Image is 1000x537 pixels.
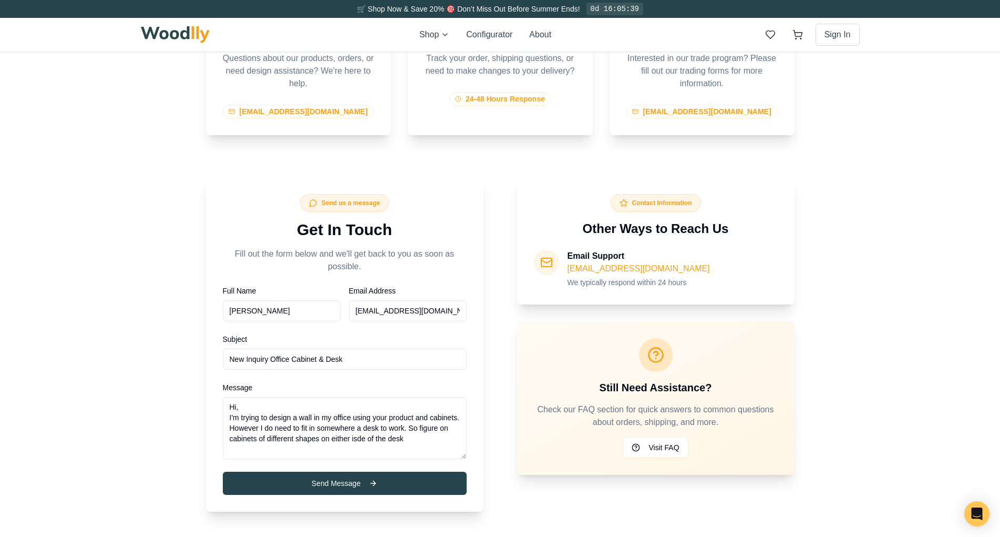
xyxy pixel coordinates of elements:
[349,286,467,296] label: Email Address
[529,28,551,41] button: About
[816,24,860,46] button: Sign In
[349,300,467,321] input: john@example.com
[223,105,373,118] div: [EMAIL_ADDRESS][DOMAIN_NAME]
[300,194,389,212] div: Send us a message
[357,5,580,13] span: 🛒 Shop Now & Save 20% 🎯 Don’t Miss Out Before Summer Ends!
[223,334,467,345] label: Subject
[223,248,467,273] p: Fill out the form below and we'll get back to you as soon as possible.
[223,220,467,239] h2: Get In Touch
[223,472,467,495] button: Send Message
[568,264,710,273] a: [EMAIL_ADDRESS][DOMAIN_NAME]
[223,300,341,321] input: John Doe
[223,349,467,370] input: Order inquiry, shipping question, etc.
[586,3,643,15] div: 0d 16:05:39
[534,380,778,395] h3: Still Need Assistance?
[534,220,778,237] h3: Other Ways to Reach Us
[964,501,989,526] div: Open Intercom Messenger
[568,277,710,288] p: We typically respond within 24 hours
[611,194,701,212] div: Contact Information
[626,52,778,90] p: Interested in our trade program? Please fill out our trading forms for more information.
[223,286,341,296] label: Full Name
[623,437,688,458] button: Visit FAQ
[626,105,777,118] div: [EMAIL_ADDRESS][DOMAIN_NAME]
[141,26,210,43] img: Woodlly
[223,397,467,459] textarea: Hi, I'm trying to design a wall in my office using your product and cabinets. However I do need t...
[223,382,467,393] label: Message
[534,403,778,429] p: Check our FAQ section for quick answers to common questions about orders, shipping, and more.
[223,52,374,90] p: Questions about our products, orders, or need design assistance? We're here to help.
[568,250,710,262] p: Email Support
[466,28,512,41] button: Configurator
[419,28,449,41] button: Shop
[449,92,551,106] div: 24-48 Hours Response
[425,52,576,77] p: Track your order, shipping questions, or need to make changes to your delivery?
